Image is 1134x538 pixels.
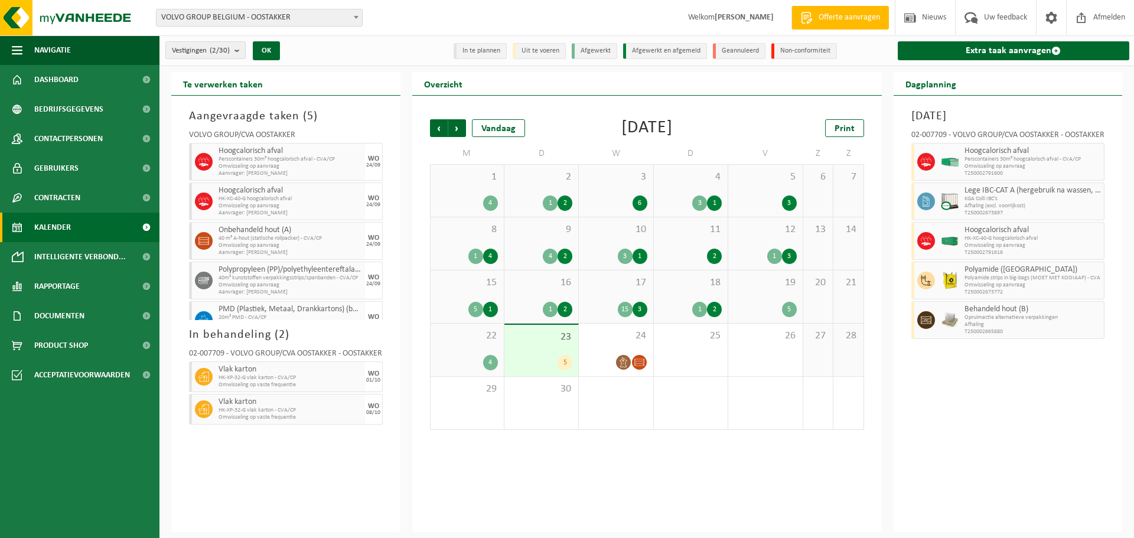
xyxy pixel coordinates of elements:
div: Vandaag [472,119,525,137]
span: Contracten [34,183,80,213]
span: VOLVO GROUP BELGIUM - OOSTAKKER [156,9,363,27]
span: Omwisseling op aanvraag [964,282,1102,289]
h2: Te verwerken taken [171,72,275,95]
span: Omwisseling op vaste frequentie [219,382,362,389]
div: 2 [558,249,572,264]
div: VOLVO GROUP/CVA OOSTAKKER [189,131,383,143]
a: Extra taak aanvragen [898,41,1130,60]
div: 1 [633,249,647,264]
span: Polyamide strips in big-bags (MOET MET KOOIAAP) - CVA [964,275,1102,282]
div: 5 [558,355,572,370]
span: Omwisseling op aanvraag [219,242,362,249]
div: 1 [468,249,483,264]
span: Hoogcalorisch afval [219,186,362,195]
div: 5 [782,302,797,317]
span: 40m³ kunststoffen verpakkingsstrips/spanbanden - CVA/CP [219,275,362,282]
div: 1 [692,302,707,317]
span: T250002791600 [964,170,1102,177]
div: 4 [543,249,558,264]
span: 13 [809,223,827,236]
span: 18 [660,276,722,289]
span: Intelligente verbond... [34,242,126,272]
span: 19 [734,276,796,289]
div: 02-007709 - VOLVO GROUP/CVA OOSTAKKER - OOSTAKKER [911,131,1105,143]
span: Product Shop [34,331,88,360]
span: PMD (Plastiek, Metaal, Drankkartons) (bedrijven) [219,305,362,314]
span: Afhaling [964,321,1102,328]
span: Aanvrager: [PERSON_NAME] [219,289,362,296]
span: Lege IBC-CAT A (hergebruik na wassen, 1e keuze, als nieuw) [964,186,1102,195]
span: 10 [585,223,647,236]
span: Hoogcalorisch afval [964,226,1102,235]
span: Vorige [430,119,448,137]
span: Omwisseling op vaste frequentie [219,414,362,421]
span: Omwisseling op aanvraag [964,163,1102,170]
li: Afgewerkt [572,43,617,59]
div: 6 [633,195,647,211]
span: 26 [734,330,796,343]
span: Behandeld hout (B) [964,305,1102,314]
div: [DATE] [621,119,673,137]
td: Z [803,143,833,164]
span: Onbehandeld hout (A) [219,226,362,235]
span: Omwisseling op aanvraag [964,242,1102,249]
span: HK-XC-40-G hoogcalorisch afval [219,195,362,203]
span: Volgende [448,119,466,137]
span: Vlak karton [219,397,362,407]
div: 24/09 [366,242,380,247]
h3: [DATE] [911,107,1105,125]
span: Navigatie [34,35,71,65]
div: 24/09 [366,281,380,287]
span: Omwisseling op aanvraag [219,282,362,289]
span: 12 [734,223,796,236]
span: Aanvrager: [PERSON_NAME] [219,170,362,177]
img: HK-XC-40-GN-00 [941,237,959,246]
div: 1 [543,195,558,211]
div: 1 [767,249,782,264]
li: Non-conformiteit [771,43,837,59]
li: In te plannen [454,43,507,59]
span: 9 [510,223,572,236]
span: Vlak karton [219,365,362,374]
span: Offerte aanvragen [816,12,883,24]
div: WO [368,234,379,242]
div: 3 [618,249,633,264]
div: 24/09 [366,162,380,168]
div: 3 [782,249,797,264]
span: 15 [436,276,498,289]
span: Dashboard [34,65,79,94]
span: 8 [436,223,498,236]
div: WO [368,314,379,321]
img: LP-PA-00000-WDN-11 [941,311,959,329]
h2: Overzicht [412,72,474,95]
td: D [504,143,579,164]
span: 27 [809,330,827,343]
h3: Aangevraagde taken ( ) [189,107,383,125]
li: Geannuleerd [713,43,765,59]
div: 1 [543,302,558,317]
span: Contactpersonen [34,124,103,154]
img: LP-BB-01000-PPR-11 [941,272,959,289]
span: Omwisseling op aanvraag [219,203,362,210]
div: 3 [692,195,707,211]
count: (2/30) [210,47,230,54]
div: 01/10 [366,377,380,383]
div: 2 [558,302,572,317]
td: Z [833,143,863,164]
td: V [728,143,803,164]
button: Vestigingen(2/30) [165,41,246,59]
span: 17 [585,276,647,289]
span: Polyamide ([GEOGRAPHIC_DATA]) [964,265,1102,275]
div: WO [368,155,379,162]
span: Print [835,124,855,133]
span: HK-XP-32-G vlak karton - CVA/CP [219,374,362,382]
span: Bedrijfsgegevens [34,94,103,124]
span: 20m³ PMD - CVA/CP [219,314,362,321]
div: 2 [558,195,572,211]
span: Opruimactie alternatieve verpakkingen [964,314,1102,321]
div: 4 [483,249,498,264]
span: 2 [510,171,572,184]
div: WO [368,403,379,410]
span: 3 [585,171,647,184]
span: Acceptatievoorwaarden [34,360,130,390]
